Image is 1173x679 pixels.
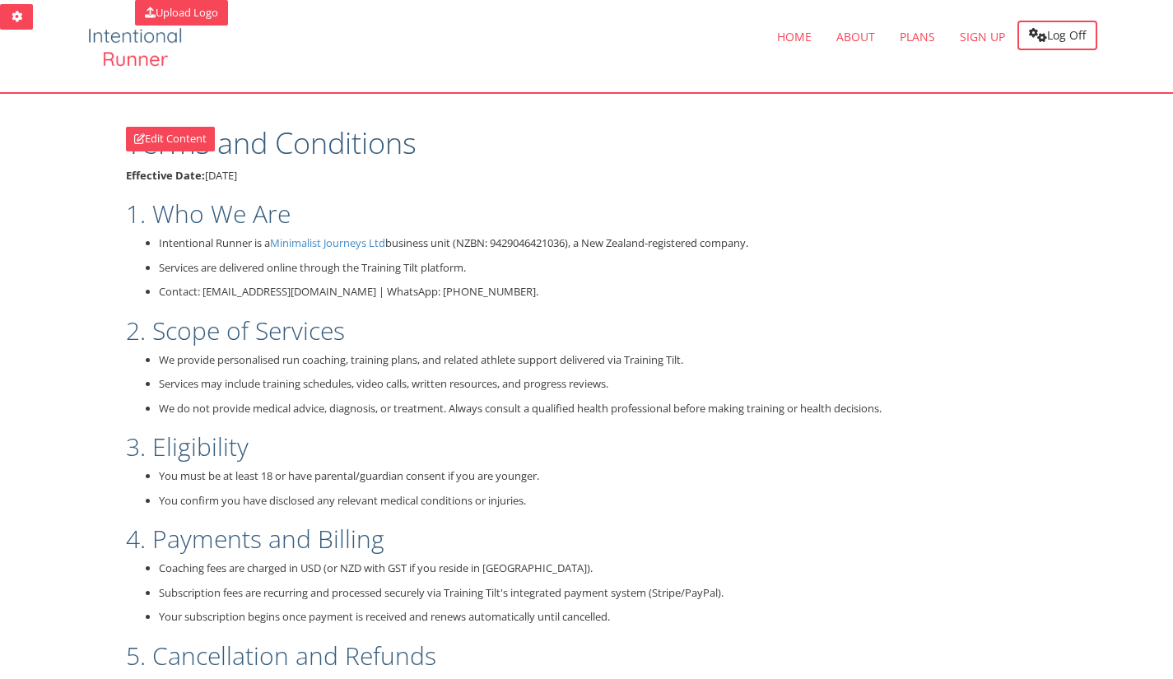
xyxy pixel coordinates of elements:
p: We provide personalised run coaching, training plans, and related athlete support delivered via T... [159,352,1056,369]
img: Intentional Runner Logo [64,10,206,84]
span: Sign up [960,29,1005,44]
a: About [824,16,887,58]
h2: 4. Payments and Billing [126,525,1056,552]
h2: 3. Eligibility [126,433,1056,460]
a: Plans [887,16,947,58]
p: Subscription fees are recurring and processed securely via Training Tilt's integrated payment sys... [159,585,1056,602]
h2: 1. Who We Are [126,200,1056,227]
h2: 5. Cancellation and Refunds [126,642,1056,669]
span: Home [777,29,812,44]
a: Edit Content [126,127,215,151]
b: Effective Date: [126,168,205,183]
p: Coaching fees are charged in USD (or NZD with GST if you reside in [GEOGRAPHIC_DATA]). [159,560,1056,577]
p: Contact: [EMAIL_ADDRESS][DOMAIN_NAME] | WhatsApp: [PHONE_NUMBER]. [159,284,1056,300]
p: Services are delivered online through the Training Tilt platform. [159,260,1056,277]
span: Plans [900,29,935,44]
a: Home [765,16,824,58]
p: You must be at least 18 or have parental/guardian consent if you are younger. [159,468,1056,485]
h1: Terms and Conditions [126,127,1056,160]
a: Log Off [1017,21,1097,50]
p: You confirm you have disclosed any relevant medical conditions or injuries. [159,493,1056,509]
a: Sign up [947,16,1017,58]
p: Intentional Runner is a business unit (NZBN: 9429046421036), a New Zealand-registered company. [159,235,1056,252]
span: About [836,29,875,44]
a: Minimalist Journeys Ltd [270,235,385,250]
p: Your subscription begins once payment is received and renews automatically until cancelled. [159,609,1056,626]
p: Services may include training schedules, video calls, written resources, and progress reviews. [159,376,1056,393]
p: We do not provide medical advice, diagnosis, or treatment. Always consult a qualified health prof... [159,401,1056,417]
h2: 2. Scope of Services [126,317,1056,344]
p: [DATE] [126,168,1056,184]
